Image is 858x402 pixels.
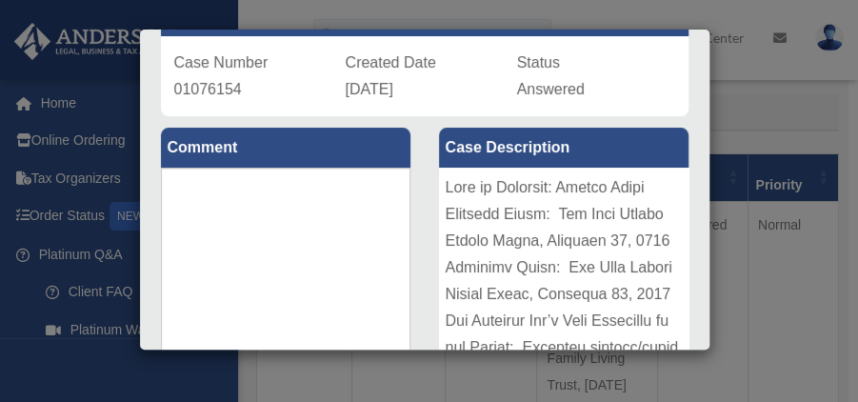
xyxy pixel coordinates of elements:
[346,81,393,97] span: [DATE]
[517,81,585,97] span: Answered
[174,81,242,97] span: 01076154
[439,128,688,168] label: Case Description
[346,54,436,70] span: Created Date
[174,54,269,70] span: Case Number
[161,128,410,168] label: Comment
[517,54,560,70] span: Status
